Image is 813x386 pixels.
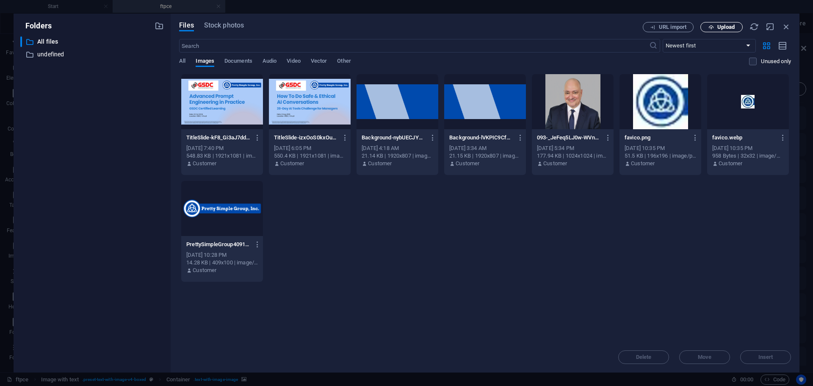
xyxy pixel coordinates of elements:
[712,152,784,160] div: 958 Bytes | 32x32 | image/webp
[20,36,22,47] div: ​
[20,49,164,60] div: undefined
[274,144,346,152] div: [DATE] 6:05 PM
[631,160,655,167] p: Customer
[274,152,346,160] div: 550.4 KB | 1921x1081 | image/png
[719,160,742,167] p: Customer
[537,144,608,152] div: [DATE] 5:34 PM
[20,20,52,31] p: Folders
[625,152,696,160] div: 51.5 KB | 196x196 | image/png
[37,37,148,47] p: All files
[749,22,759,31] i: Reload
[311,56,327,68] span: Vector
[155,21,164,31] i: Create new folder
[362,152,433,160] div: 21.14 KB | 1920x807 | image/png
[37,50,148,59] p: undefined
[186,144,258,152] div: [DATE] 7:40 PM
[196,56,214,68] span: Images
[179,20,194,31] span: Files
[659,25,686,30] span: URL import
[456,160,479,167] p: Customer
[761,58,791,65] p: Displays only files that are not in use on the website. Files added during this session can still...
[449,134,513,142] p: Background-lVKPIC9Cf6aGKRyy_J2hhA.png
[179,56,185,68] span: All
[224,56,252,68] span: Documents
[287,56,300,68] span: Video
[766,22,775,31] i: Minimize
[712,134,776,142] p: favico.webp
[643,22,694,32] button: URL import
[543,160,567,167] p: Customer
[449,152,521,160] div: 21.15 KB | 1920x807 | image/png
[537,152,608,160] div: 177.94 KB | 1024x1024 | image/jpeg
[274,134,337,142] p: TitleSlide-izxOoS0kxOuAQlmMHF9jKw.png
[712,144,784,152] div: [DATE] 10:35 PM
[700,22,743,32] button: Upload
[280,160,304,167] p: Customer
[337,56,351,68] span: Other
[449,144,521,152] div: [DATE] 3:34 AM
[717,25,735,30] span: Upload
[782,22,791,31] i: Close
[186,241,250,248] p: PrettySimpleGroup409100px1.png
[186,251,258,259] div: [DATE] 10:28 PM
[186,134,250,142] p: TitleSlide-kF8_Gi3aJ7ddsOyZakvX3Q.png
[204,20,244,31] span: Stock photos
[537,134,600,142] p: 093-_JeFeq5LJ0w-WVndOhD5Hd3XhlEibGBRKA.jpeg
[193,267,216,274] p: Customer
[625,134,688,142] p: favico.png
[368,160,392,167] p: Customer
[186,259,258,267] div: 14.28 KB | 409x100 | image/png
[625,144,696,152] div: [DATE] 10:35 PM
[362,134,425,142] p: Background-nybUECJYEHcUUjbJJJsrmw.png
[193,160,216,167] p: Customer
[186,152,258,160] div: 548.83 KB | 1921x1081 | image/png
[179,39,649,53] input: Search
[263,56,277,68] span: Audio
[362,144,433,152] div: [DATE] 4:18 AM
